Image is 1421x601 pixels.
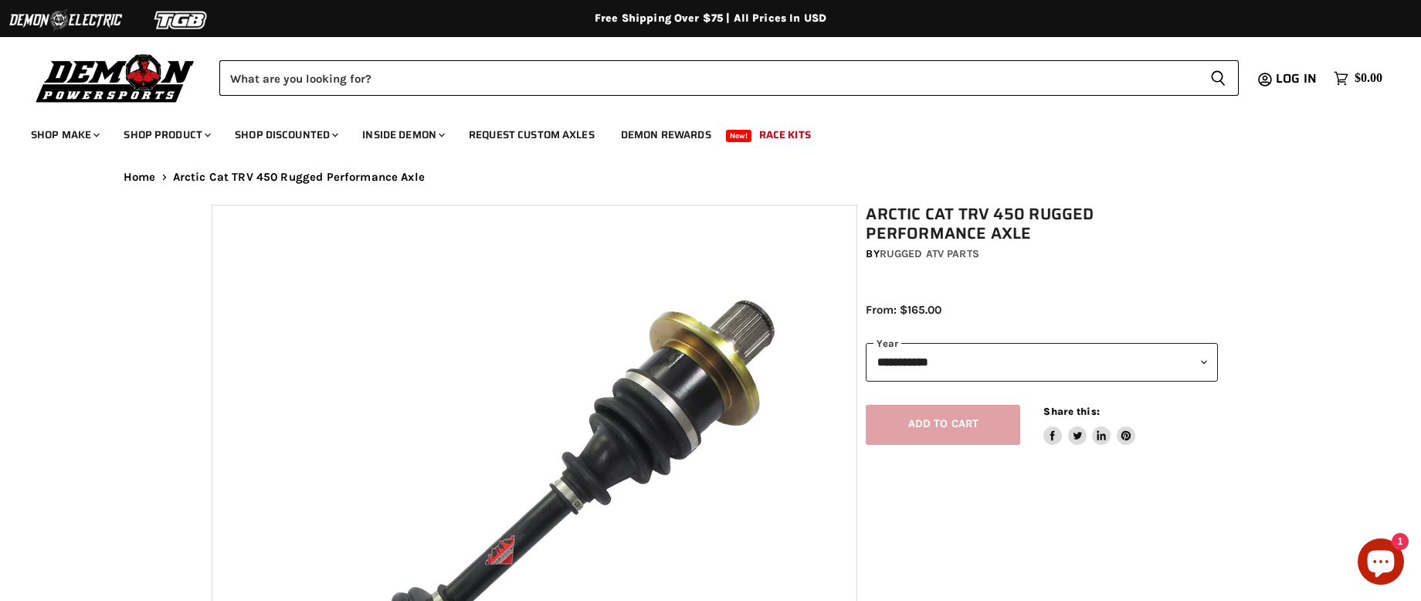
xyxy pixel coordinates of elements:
a: Shop Product [112,119,220,151]
a: Home [124,171,156,184]
form: Product [219,60,1239,96]
img: Demon Powersports [31,50,200,105]
span: Log in [1276,69,1317,88]
a: Log in [1269,72,1326,86]
img: TGB Logo 2 [124,5,239,35]
select: year [866,343,1218,381]
span: $0.00 [1355,71,1382,86]
a: $0.00 [1326,67,1390,90]
button: Search [1198,60,1239,96]
a: Request Custom Axles [457,119,606,151]
a: Rugged ATV Parts [880,247,979,260]
div: Free Shipping Over $75 | All Prices In USD [93,12,1328,25]
aside: Share this: [1043,405,1135,446]
span: From: $165.00 [866,303,941,317]
a: Inside Demon [351,119,454,151]
h1: Arctic Cat TRV 450 Rugged Performance Axle [866,205,1218,243]
img: Demon Electric Logo 2 [8,5,124,35]
inbox-online-store-chat: Shopify online store chat [1353,538,1409,589]
div: by [866,246,1218,263]
a: Shop Make [19,119,109,151]
nav: Breadcrumbs [93,171,1328,184]
a: Shop Discounted [223,119,348,151]
ul: Main menu [19,113,1379,151]
input: Search [219,60,1198,96]
span: New! [726,130,752,142]
a: Demon Rewards [609,119,723,151]
span: Share this: [1043,406,1099,417]
span: Arctic Cat TRV 450 Rugged Performance Axle [173,171,425,184]
a: Race Kits [748,119,822,151]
